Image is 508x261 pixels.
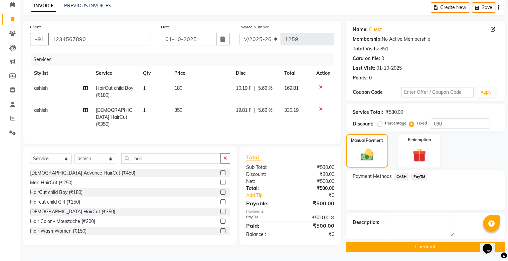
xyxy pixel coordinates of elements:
span: PayTM [411,173,427,181]
div: [DEMOGRAPHIC_DATA] Advance HairCut (₹450) [30,170,135,177]
th: Price [170,66,232,81]
span: 330.19 [284,107,298,113]
a: PREVIOUS INVOICES [64,3,111,9]
span: Total [246,154,262,161]
button: Checkout [346,242,505,252]
div: 0 [369,74,372,81]
span: 5.66 % [258,107,272,114]
div: Paid: [241,222,290,230]
div: Points: [353,74,368,81]
span: ashish [34,85,48,91]
div: Haircut child Girl (₹250) [30,199,80,206]
div: Total: [241,185,290,192]
div: Last Visit: [353,65,375,72]
div: Hair Color - Moustache (₹200) [30,218,95,225]
label: Invoice Number [239,24,269,30]
a: Add Tip [241,192,298,199]
div: HairCut child Boy (₹180) [30,189,82,196]
div: Coupon Code [353,89,401,96]
div: Card on file: [353,55,380,62]
div: Membership: [353,36,382,43]
div: Payable: [241,199,290,207]
th: Disc [231,66,280,81]
span: 169.81 [284,85,298,91]
label: Date [161,24,170,30]
div: ₹500.00 [290,178,339,185]
div: Discount: [353,120,373,127]
div: ₹500.00 [290,214,339,221]
th: Qty [139,66,170,81]
div: PayTM [241,214,290,221]
div: Service Total: [353,109,383,116]
th: Total [280,66,312,81]
label: Client [30,24,41,30]
div: 0 [381,55,384,62]
label: Manual Payment [351,138,383,144]
span: 180 [174,85,182,91]
th: Service [92,66,139,81]
img: _cash.svg [357,148,377,162]
span: ashish [34,107,48,113]
div: ₹0 [298,192,339,199]
span: Payment Methods [353,173,392,180]
button: Save [472,2,495,13]
button: Apply [476,87,495,97]
label: Fixed [417,120,427,126]
th: Action [312,66,334,81]
th: Stylist [30,66,92,81]
span: [DEMOGRAPHIC_DATA] HairCut (₹350) [96,107,135,127]
a: Guest [369,26,382,33]
div: Hair Wash Women (₹150) [30,228,87,235]
span: | [254,107,255,114]
div: Balance : [241,231,290,238]
div: ₹500.00 [290,199,339,207]
div: Men HairCut (₹250) [30,179,72,186]
span: CASH [394,173,409,181]
img: _gift.svg [408,147,430,164]
div: ₹0 [290,231,339,238]
span: 5.66 % [258,85,272,92]
iframe: chat widget [480,234,501,254]
div: 01-10-2025 [376,65,402,72]
input: Search by Name/Mobile/Email/Code [48,33,151,45]
label: Percentage [385,120,406,126]
span: 1 [143,85,146,91]
div: Discount: [241,171,290,178]
div: Net: [241,178,290,185]
span: HairCut child Boy (₹180) [96,85,133,98]
input: Search or Scan [121,153,221,164]
div: Sub Total: [241,164,290,171]
div: ₹30.00 [290,171,339,178]
div: [DEMOGRAPHIC_DATA] HairCut (₹350) [30,208,115,215]
div: ₹500.00 [290,185,339,192]
span: | [254,85,255,92]
div: Total Visits: [353,45,379,52]
span: 350 [174,107,182,113]
div: ₹530.00 [386,109,403,116]
span: 10.19 F [235,85,251,92]
div: ₹530.00 [290,164,339,171]
span: 1 [143,107,146,113]
input: Enter Offer / Coupon Code [401,87,474,97]
button: +91 [30,33,49,45]
button: Create New [431,2,469,13]
div: ₹500.00 [290,222,339,230]
span: 19.81 F [235,107,251,114]
div: 851 [380,45,388,52]
div: Services [31,53,339,66]
div: Payments [246,209,334,214]
div: Name: [353,26,368,33]
div: Description: [353,219,379,226]
label: Redemption [408,137,431,143]
div: No Active Membership [353,36,498,43]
